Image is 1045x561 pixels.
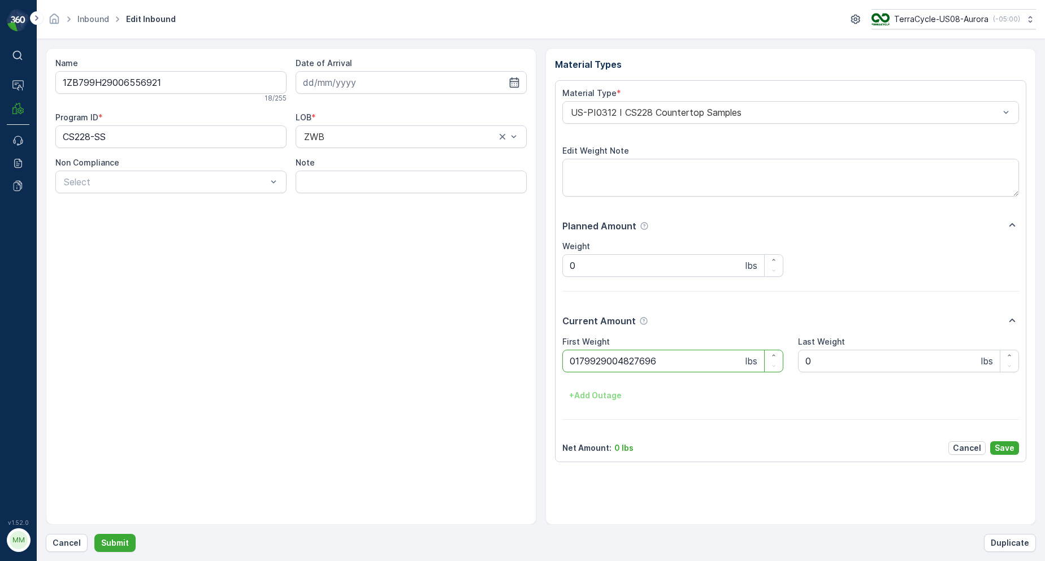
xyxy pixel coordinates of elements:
[948,441,986,455] button: Cancel
[984,534,1036,552] button: Duplicate
[871,13,890,25] img: image_ci7OI47.png
[10,185,37,195] span: Name :
[495,10,548,23] p: 10072025O
[798,337,845,346] label: Last Weight
[55,58,78,68] label: Name
[48,17,60,27] a: Homepage
[124,14,178,25] span: Edit Inbound
[7,9,29,32] img: logo
[871,9,1036,29] button: TerraCycle-US08-Aurora(-05:00)
[639,316,648,325] div: Help Tooltip Icon
[562,386,628,405] button: +Add Outage
[640,221,649,231] div: Help Tooltip Icon
[296,71,527,94] input: dd/mm/yyyy
[10,223,64,232] span: First Weight :
[63,279,83,288] span: 0 lbs
[10,204,60,214] span: Arrive Date :
[55,112,98,122] label: Program ID
[990,441,1019,455] button: Save
[55,158,119,167] label: Non Compliance
[53,537,81,549] p: Cancel
[101,537,129,549] p: Submit
[953,442,981,454] p: Cancel
[296,58,352,68] label: Date of Arrival
[37,185,82,195] span: 10072025O
[555,58,1026,71] p: Material Types
[10,531,28,549] div: MM
[569,390,622,401] p: + Add Outage
[562,442,612,454] p: Net Amount :
[7,528,29,552] button: MM
[562,241,590,251] label: Weight
[614,442,634,454] p: 0 lbs
[562,337,610,346] label: First Weight
[296,112,311,122] label: LOB
[981,354,993,368] p: lbs
[70,241,180,251] span: US-PI0139 I Gloves & Safety
[991,537,1029,549] p: Duplicate
[894,14,988,25] p: TerraCycle-US08-Aurora
[10,260,63,269] span: Net Amount :
[562,314,636,328] p: Current Amount
[94,534,136,552] button: Submit
[46,534,88,552] button: Cancel
[745,354,757,368] p: lbs
[10,279,63,288] span: Last Weight :
[63,260,82,269] span: 0 lbs
[993,15,1020,24] p: ( -05:00 )
[562,219,636,233] p: Planned Amount
[60,204,86,214] span: [DATE]
[64,223,83,232] span: 0 lbs
[562,146,629,155] label: Edit Weight Note
[77,14,109,24] a: Inbound
[7,519,29,526] span: v 1.52.0
[296,158,315,167] label: Note
[264,94,287,103] p: 18 / 255
[995,442,1014,454] p: Save
[562,88,617,98] label: Material Type
[745,259,757,272] p: lbs
[64,175,267,189] p: Select
[10,241,70,251] span: Material Type :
